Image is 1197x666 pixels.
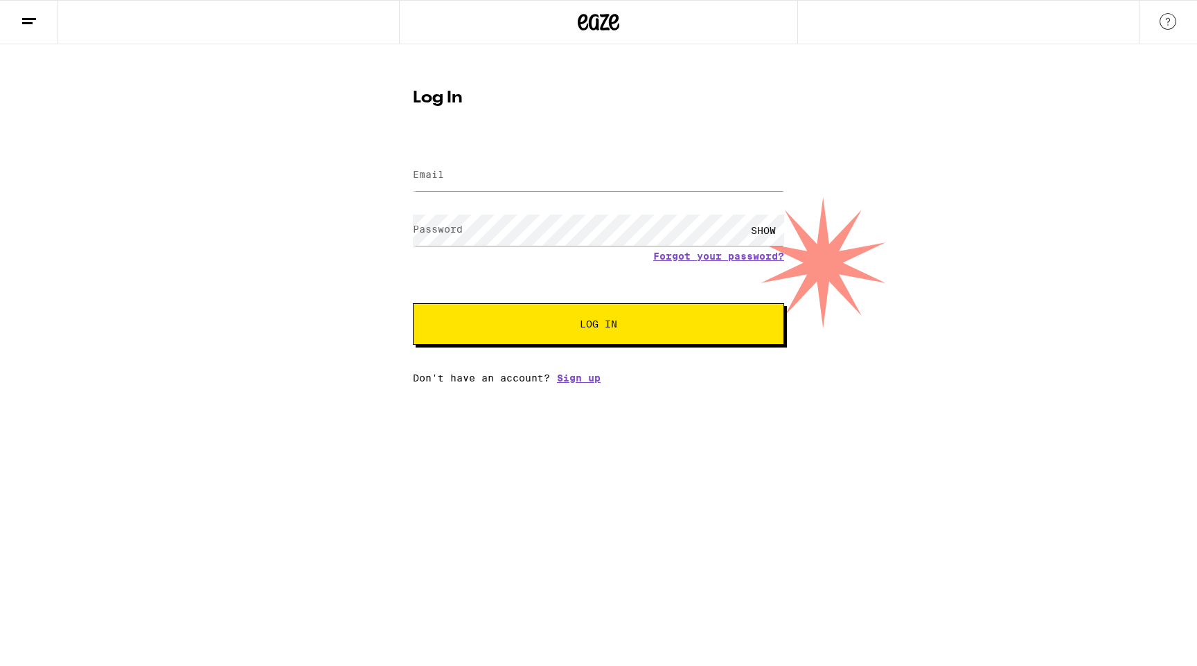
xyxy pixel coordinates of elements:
[413,224,463,235] label: Password
[413,90,784,107] h1: Log In
[413,169,444,180] label: Email
[743,215,784,246] div: SHOW
[413,303,784,345] button: Log In
[8,10,100,21] span: Hi. Need any help?
[557,372,601,384] a: Sign up
[413,372,784,384] div: Don't have an account?
[413,160,784,191] input: Email
[580,319,617,329] span: Log In
[653,251,784,262] a: Forgot your password?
